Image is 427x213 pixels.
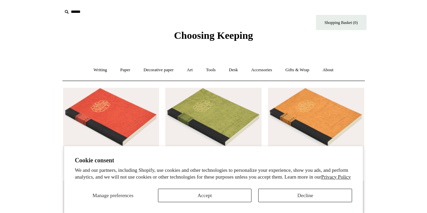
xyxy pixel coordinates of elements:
[174,30,253,41] span: Choosing Keeping
[174,35,253,40] a: Choosing Keeping
[223,61,244,79] a: Desk
[316,61,340,79] a: About
[63,152,159,180] a: Choosing Keeping Micro Grid B6 Notebook, Vermilion £18.00
[321,174,351,180] a: Privacy Policy
[137,61,180,79] a: Decorative paper
[268,88,364,149] img: Choosing Keeping Plain B6 Notebook, Orange Ochre
[92,193,133,198] span: Manage preferences
[158,189,252,202] button: Accept
[181,61,199,79] a: Art
[279,61,315,79] a: Gifts & Wrap
[75,167,352,180] p: We and our partners, including Shopify, use cookies and other technologies to personalize your ex...
[75,157,352,164] h2: Cookie consent
[87,61,113,79] a: Writing
[165,88,261,149] img: Choosing Keeping Lined B6 Notebook, Green
[200,61,222,79] a: Tools
[258,189,352,202] button: Decline
[75,189,151,202] button: Manage preferences
[63,88,159,149] a: Choosing Keeping Micro Grid B6 Notebook, Vermilion Choosing Keeping Micro Grid B6 Notebook, Vermi...
[63,88,159,149] img: Choosing Keeping Micro Grid B6 Notebook, Vermilion
[165,88,261,149] a: Choosing Keeping Lined B6 Notebook, Green Choosing Keeping Lined B6 Notebook, Green
[268,88,364,149] a: Choosing Keeping Plain B6 Notebook, Orange Ochre Choosing Keeping Plain B6 Notebook, Orange Ochre
[245,61,278,79] a: Accessories
[114,61,136,79] a: Paper
[316,15,367,30] a: Shopping Basket (0)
